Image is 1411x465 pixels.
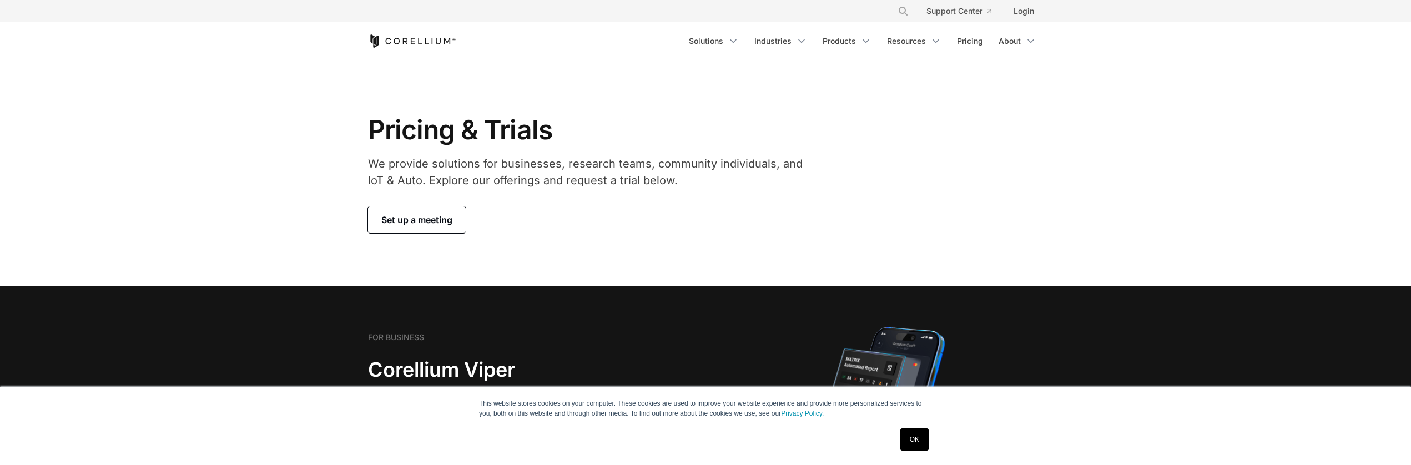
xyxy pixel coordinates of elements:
[381,213,452,226] span: Set up a meeting
[368,206,466,233] a: Set up a meeting
[992,31,1043,51] a: About
[368,155,810,189] p: We provide solutions for businesses, research teams, community individuals, and IoT & Auto. Explo...
[748,31,814,51] a: Industries
[368,113,810,146] h1: Pricing & Trials
[816,31,878,51] a: Products
[884,1,1043,21] div: Navigation Menu
[880,31,948,51] a: Resources
[368,357,652,382] h2: Corellium Viper
[781,410,824,417] a: Privacy Policy.
[682,31,745,51] a: Solutions
[368,332,424,342] h6: FOR BUSINESS
[368,34,456,48] a: Corellium Home
[1005,1,1043,21] a: Login
[918,1,1000,21] a: Support Center
[950,31,990,51] a: Pricing
[682,31,1043,51] div: Navigation Menu
[479,398,932,418] p: This website stores cookies on your computer. These cookies are used to improve your website expe...
[893,1,913,21] button: Search
[900,428,929,451] a: OK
